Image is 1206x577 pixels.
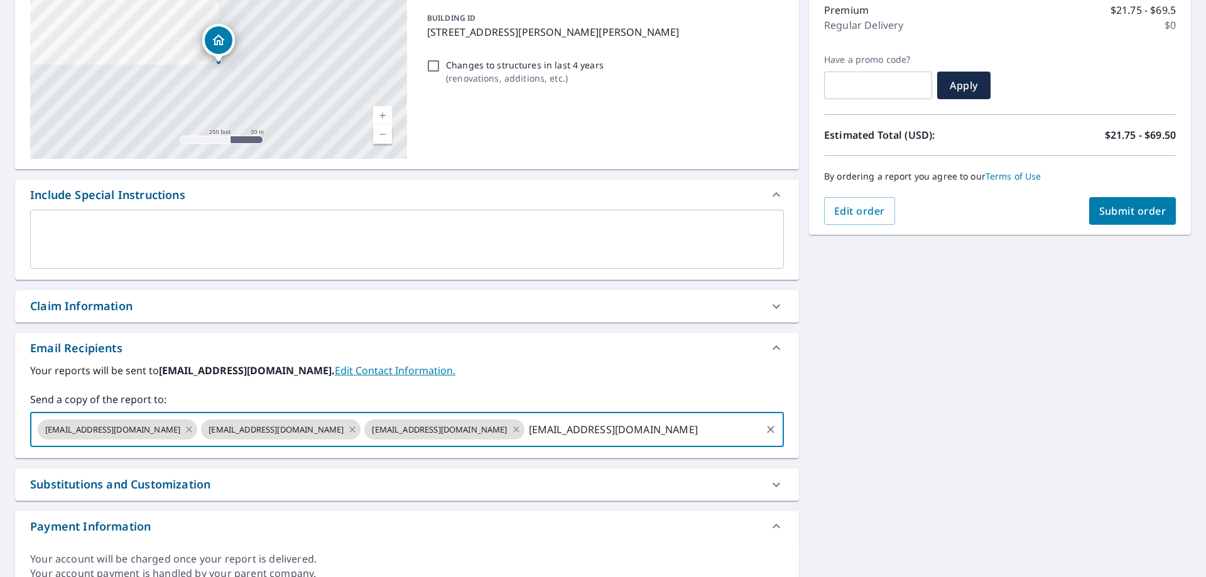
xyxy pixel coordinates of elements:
div: [EMAIL_ADDRESS][DOMAIN_NAME] [364,419,524,439]
p: By ordering a report you agree to our [824,171,1176,182]
div: Include Special Instructions [30,186,185,203]
p: ( renovations, additions, etc. ) [446,72,604,85]
span: Edit order [834,204,885,218]
div: Claim Information [30,298,133,315]
button: Apply [937,72,991,99]
div: Dropped pin, building 1, Residential property, 2205 Elizabeth Ave Winston Salem, NC 27103 [202,24,235,63]
p: Changes to structures in last 4 years [446,58,604,72]
a: EditContactInfo [335,364,455,377]
div: Substitutions and Customization [30,476,210,493]
span: Submit order [1099,204,1166,218]
div: [EMAIL_ADDRESS][DOMAIN_NAME] [38,419,197,439]
span: [EMAIL_ADDRESS][DOMAIN_NAME] [201,424,351,436]
button: Edit order [824,197,895,225]
p: $21.75 - $69.50 [1105,127,1176,143]
label: Your reports will be sent to [30,363,784,378]
p: Premium [824,3,869,18]
b: [EMAIL_ADDRESS][DOMAIN_NAME]. [159,364,335,377]
p: $0 [1165,18,1176,33]
span: [EMAIL_ADDRESS][DOMAIN_NAME] [364,424,514,436]
div: Substitutions and Customization [15,468,799,500]
button: Clear [762,421,780,438]
a: Current Level 17, Zoom Out [373,125,392,144]
p: BUILDING ID [427,13,475,23]
div: Payment Information [30,518,151,535]
a: Current Level 17, Zoom In [373,106,392,125]
p: $21.75 - $69.5 [1111,3,1176,18]
div: [EMAIL_ADDRESS][DOMAIN_NAME] [201,419,361,439]
a: Terms of Use [986,170,1041,182]
div: Email Recipients [15,333,799,363]
div: Payment Information [15,511,799,541]
div: Your account will be charged once your report is delivered. [30,552,784,566]
span: Apply [947,78,981,92]
button: Submit order [1089,197,1176,225]
p: Regular Delivery [824,18,903,33]
span: [EMAIL_ADDRESS][DOMAIN_NAME] [38,424,188,436]
div: Include Special Instructions [15,180,799,210]
label: Send a copy of the report to: [30,392,784,407]
div: Claim Information [15,290,799,322]
div: Email Recipients [30,340,122,357]
label: Have a promo code? [824,54,932,65]
p: [STREET_ADDRESS][PERSON_NAME][PERSON_NAME] [427,24,779,40]
p: Estimated Total (USD): [824,127,1000,143]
